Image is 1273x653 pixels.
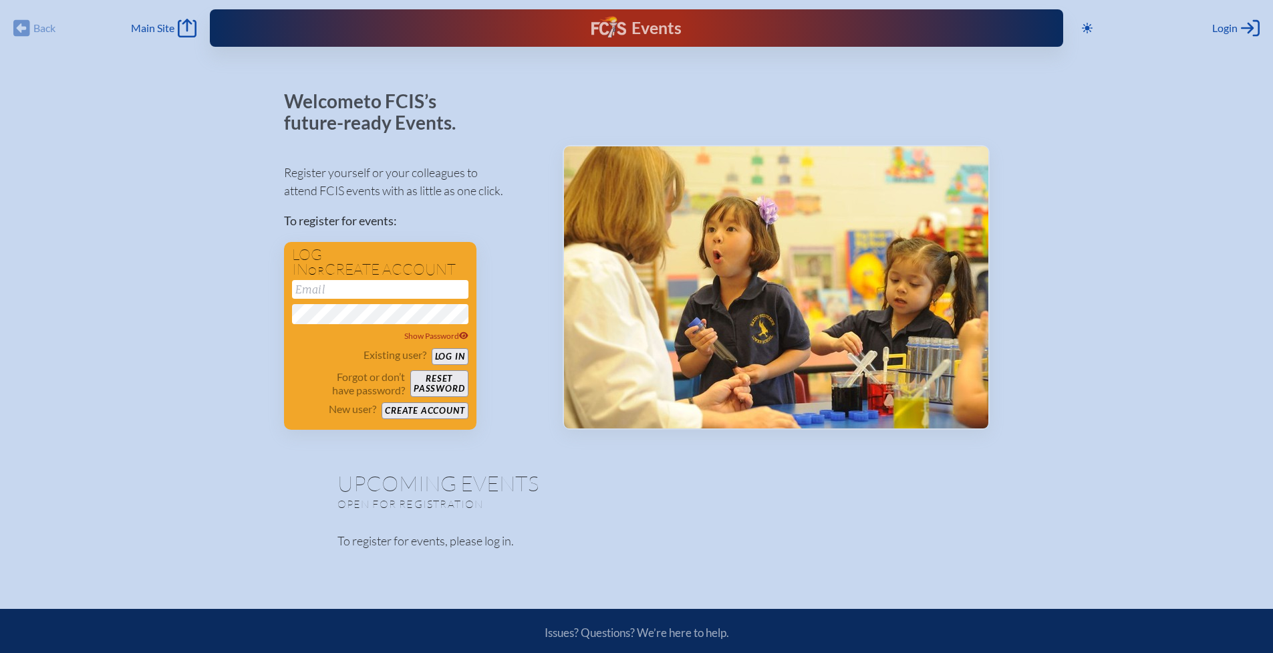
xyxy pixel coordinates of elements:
p: Issues? Questions? We’re here to help. [402,626,872,640]
span: Login [1212,21,1238,35]
p: Forgot or don’t have password? [292,370,406,397]
span: or [308,264,325,277]
p: Welcome to FCIS’s future-ready Events. [284,91,471,133]
img: Events [564,146,988,428]
input: Email [292,280,468,299]
p: New user? [329,402,376,416]
button: Resetpassword [410,370,468,397]
p: To register for events, please log in. [337,532,936,550]
p: To register for events: [284,212,541,230]
h1: Upcoming Events [337,473,936,494]
a: Main Site [131,19,196,37]
div: FCIS Events — Future ready [444,16,828,40]
h1: Log in create account [292,247,468,277]
button: Log in [432,348,468,365]
p: Existing user? [364,348,426,362]
button: Create account [382,402,468,419]
span: Main Site [131,21,174,35]
span: Show Password [404,331,468,341]
p: Register yourself or your colleagues to attend FCIS events with as little as one click. [284,164,541,200]
p: Open for registration [337,497,690,511]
